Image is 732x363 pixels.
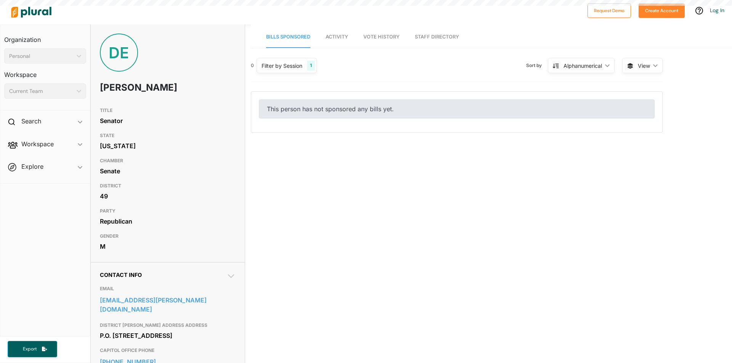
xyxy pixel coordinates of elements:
[100,106,236,115] h3: TITLE
[710,7,724,14] a: Log In
[100,140,236,152] div: [US_STATE]
[100,346,236,355] h3: CAPITOL OFFICE PHONE
[100,216,236,227] div: Republican
[100,206,236,216] h3: PARTY
[100,284,236,293] h3: EMAIL
[100,156,236,165] h3: CHAMBER
[100,131,236,140] h3: STATE
[526,62,548,69] span: Sort by
[4,29,86,45] h3: Organization
[588,6,631,14] a: Request Demo
[4,64,86,80] h3: Workspace
[638,62,650,70] span: View
[100,34,138,72] div: DE
[415,26,459,48] a: Staff Directory
[100,294,236,315] a: [EMAIL_ADDRESS][PERSON_NAME][DOMAIN_NAME]
[326,26,348,48] a: Activity
[563,62,602,70] div: Alphanumerical
[307,61,315,70] div: 1
[21,117,41,125] h2: Search
[262,62,302,70] div: Filter by Session
[588,3,631,18] button: Request Demo
[100,115,236,126] div: Senator
[100,190,236,202] div: 49
[100,165,236,177] div: Senate
[251,62,254,69] div: 0
[266,26,310,48] a: Bills Sponsored
[639,6,685,14] a: Create Account
[100,76,181,99] h1: [PERSON_NAME]
[100,272,142,278] span: Contact Info
[8,341,57,357] button: Export
[18,346,42,352] span: Export
[100,330,236,341] div: P.O. [STREET_ADDRESS]
[9,52,74,60] div: Personal
[100,181,236,190] h3: DISTRICT
[100,321,236,330] h3: DISTRICT [PERSON_NAME] ADDRESS ADDRESS
[363,26,400,48] a: Vote History
[363,34,400,40] span: Vote History
[639,3,685,18] button: Create Account
[266,34,310,40] span: Bills Sponsored
[259,99,655,118] div: This person has not sponsored any bills yet.
[100,241,236,252] div: M
[326,34,348,40] span: Activity
[9,87,74,95] div: Current Team
[100,232,236,241] h3: GENDER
